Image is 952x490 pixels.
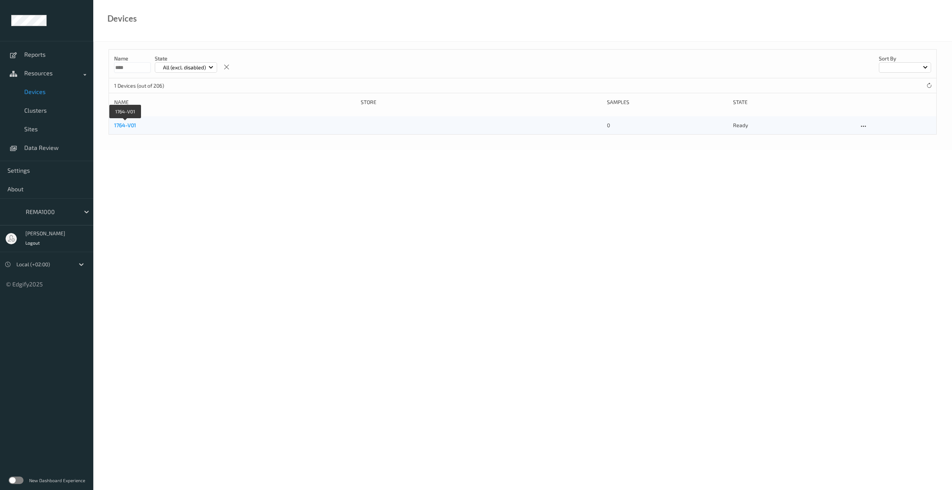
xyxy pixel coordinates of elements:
div: State [733,98,854,106]
p: 1 Devices (out of 206) [114,82,170,89]
div: Name [114,98,356,106]
a: 1764-V01 [114,122,136,128]
div: Store [361,98,602,106]
p: ready [733,122,854,129]
p: Name [114,55,151,62]
p: State [155,55,217,62]
p: All (excl. disabled) [160,64,209,71]
div: Samples [607,98,727,106]
div: Devices [107,15,137,22]
p: Sort by [879,55,931,62]
div: 0 [607,122,727,129]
